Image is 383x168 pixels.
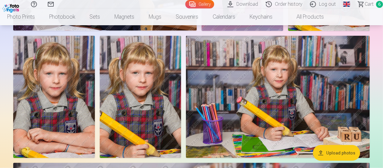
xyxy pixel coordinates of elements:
[242,8,280,25] a: Keychains
[313,145,360,161] button: Upload photos
[42,8,82,25] a: Photobook
[365,1,374,8] span: Сart
[141,8,169,25] a: Mugs
[107,8,141,25] a: Magnets
[169,8,205,25] a: Souvenirs
[205,8,242,25] a: Calendars
[280,8,331,25] a: All products
[376,1,383,8] span: 6
[2,2,21,13] img: /fa2
[82,8,107,25] a: Sets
